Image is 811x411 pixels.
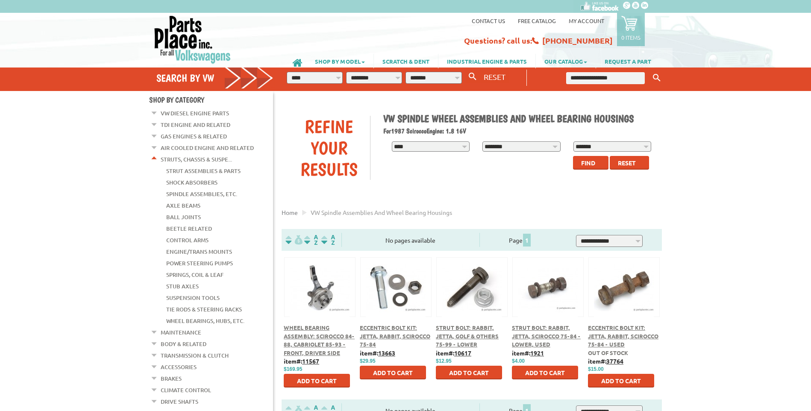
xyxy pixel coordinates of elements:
[378,349,395,357] u: 13663
[284,374,350,388] button: Add to Cart
[588,349,628,356] span: Out of stock
[465,70,480,83] button: Search By VW...
[285,235,303,245] img: filterpricelow.svg
[480,70,509,83] button: RESET
[581,159,595,167] span: Find
[320,235,337,245] img: Sort by Sales Rank
[161,396,198,407] a: Drive Shafts
[161,350,229,361] a: Transmission & Clutch
[484,72,505,81] span: RESET
[383,112,656,125] h1: VW Spindle Wheel Assemblies and Wheel Bearing Housings
[149,95,273,104] h4: Shop By Category
[650,71,663,85] button: Keyword Search
[166,165,241,176] a: Strut Assemblies & Parts
[472,17,505,24] a: Contact us
[166,235,209,246] a: Control Arms
[512,366,578,379] button: Add to Cart
[156,72,273,84] h4: Search by VW
[436,366,502,379] button: Add to Cart
[596,54,660,68] a: REQUEST A PART
[588,324,658,348] a: Eccentric Bolt Kit: Jetta, Rabbit, Scirocco 75-84 - USED
[588,366,604,372] span: $15.00
[161,108,229,119] a: VW Diesel Engine Parts
[303,235,320,245] img: Sort by Headline
[530,349,544,357] u: 1921
[166,177,217,188] a: Shock Absorbers
[454,349,471,357] u: 10617
[166,223,212,234] a: Beetle Related
[601,377,641,385] span: Add to Cart
[373,369,413,376] span: Add to Cart
[536,54,596,68] a: OUR CATALOG
[360,324,430,348] a: Eccentric Bolt Kit: Jetta, Rabbit, Scirocco 75-84
[610,156,649,170] button: Reset
[161,385,211,396] a: Climate Control
[360,366,426,379] button: Add to Cart
[618,159,636,167] span: Reset
[161,327,201,338] a: Maintenance
[284,366,302,372] span: $169.95
[617,13,645,46] a: 0 items
[297,377,337,385] span: Add to Cart
[383,127,391,135] span: For
[282,208,298,216] a: Home
[166,304,242,315] a: Tie Rods & Steering Racks
[166,188,237,200] a: Spindle Assemblies, Etc.
[569,17,604,24] a: My Account
[374,54,438,68] a: SCRATCH & DENT
[512,358,525,364] span: $4.00
[588,357,623,365] b: item#:
[438,54,535,68] a: INDUSTRIAL ENGINE & PARTS
[166,292,220,303] a: Suspension Tools
[161,338,206,349] a: Body & Related
[342,236,479,245] div: No pages available
[166,258,233,269] a: Power Steering Pumps
[449,369,489,376] span: Add to Cart
[302,357,319,365] u: 11567
[161,119,230,130] a: TDI Engine and Related
[518,17,556,24] a: Free Catalog
[284,324,355,356] a: Wheel Bearing Assembly: Scirocco 84-88, Cabriolet 85-93 - Front, Driver Side
[161,361,197,373] a: Accessories
[306,54,373,68] a: SHOP BY MODEL
[573,156,608,170] button: Find
[166,211,201,223] a: Ball Joints
[166,281,199,292] a: Stub Axles
[523,234,531,247] span: 1
[360,358,376,364] span: $29.95
[166,269,223,280] a: Springs, Coil & Leaf
[512,324,581,348] a: Strut Bolt: Rabbit, Jetta, Scirocco 75-84 - Lower, USED
[588,374,654,388] button: Add to Cart
[360,349,395,357] b: item#:
[436,324,499,348] a: Strut Bolt: Rabbit, Jetta, Golf & Others 75-99 - Lower
[161,142,254,153] a: Air Cooled Engine and Related
[166,246,232,257] a: Engine/Trans Mounts
[161,131,227,142] a: Gas Engines & Related
[606,357,623,365] u: 37764
[426,127,466,135] span: Engine: 1.8 16V
[621,34,641,41] p: 0 items
[383,127,656,135] h2: 1987 Scirocco
[436,358,452,364] span: $12.95
[512,349,544,357] b: item#:
[166,200,200,211] a: Axle Beams
[161,373,182,384] a: Brakes
[166,315,244,326] a: Wheel Bearings, Hubs, Etc.
[153,15,232,64] img: Parts Place Inc!
[311,208,452,216] span: VW spindle assemblies and wheel bearing housings
[288,116,370,180] div: Refine Your Results
[525,369,565,376] span: Add to Cart
[479,233,561,247] div: Page
[436,349,471,357] b: item#:
[161,154,232,165] a: Struts, Chassis & Suspe...
[284,357,319,365] b: item#:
